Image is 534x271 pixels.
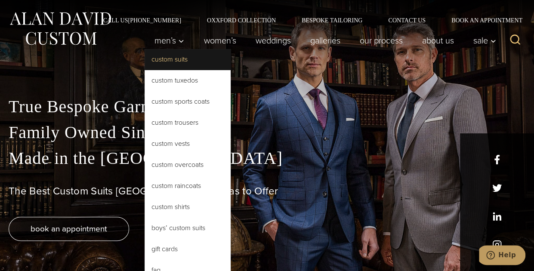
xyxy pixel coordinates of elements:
[31,222,107,235] span: book an appointment
[145,239,231,259] a: Gift Cards
[505,30,525,51] button: View Search Form
[145,218,231,238] a: Boys’ Custom Suits
[479,245,525,267] iframe: Opens a widget where you can chat to one of our agents
[145,154,231,175] a: Custom Overcoats
[145,197,231,217] a: Custom Shirts
[145,70,231,91] a: Custom Tuxedos
[412,32,463,49] a: About Us
[145,91,231,112] a: Custom Sports Coats
[9,185,525,197] h1: The Best Custom Suits [GEOGRAPHIC_DATA] Has to Offer
[9,9,112,48] img: Alan David Custom
[145,32,501,49] nav: Primary Navigation
[246,32,300,49] a: weddings
[289,17,375,23] a: Bespoke Tailoring
[145,32,194,49] button: Child menu of Men’s
[145,49,231,70] a: Custom Suits
[128,17,181,24] avayaelement: [PHONE_NUMBER]
[350,32,412,49] a: Our Process
[375,17,438,23] a: Contact Us
[9,217,129,241] a: book an appointment
[9,94,525,171] p: True Bespoke Garments Family Owned Since [DATE] Made in the [GEOGRAPHIC_DATA]
[438,17,525,23] a: Book an Appointment
[90,17,525,23] nav: Secondary Navigation
[463,32,501,49] button: Sale sub menu toggle
[145,176,231,196] a: Custom Raincoats
[300,32,350,49] a: Galleries
[194,17,289,23] a: Oxxford Collection
[145,112,231,133] a: Custom Trousers
[90,17,194,23] a: Call Us[PHONE_NUMBER]
[194,32,246,49] a: Women’s
[145,133,231,154] a: Custom Vests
